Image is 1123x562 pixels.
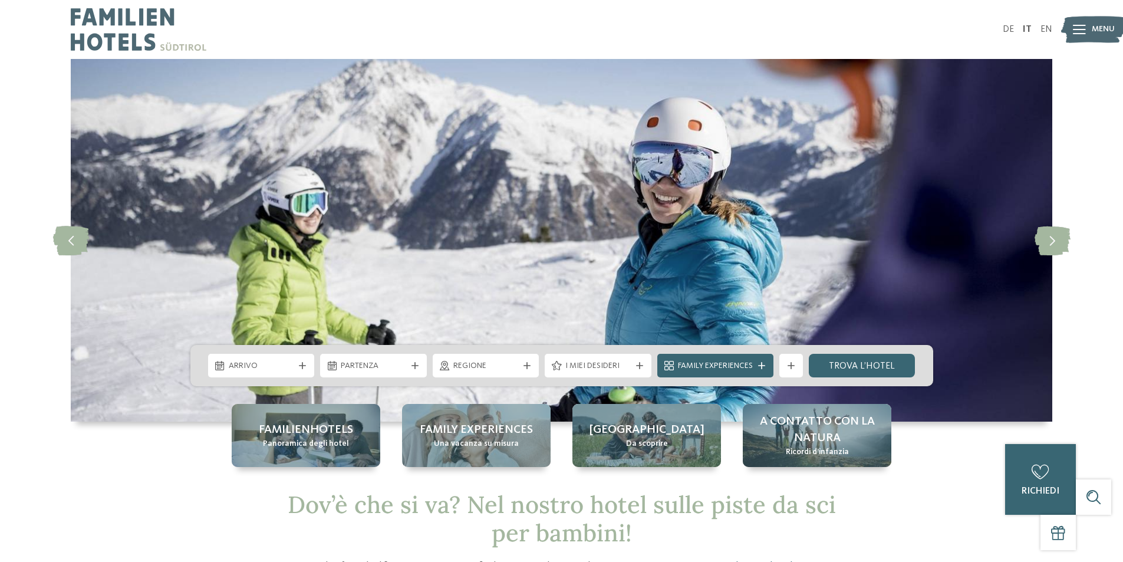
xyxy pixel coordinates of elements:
a: Hotel sulle piste da sci per bambini: divertimento senza confini Family experiences Una vacanza s... [402,404,551,467]
a: trova l’hotel [809,354,915,377]
span: Panoramica degli hotel [263,438,349,450]
span: A contatto con la natura [755,413,880,446]
span: richiedi [1022,487,1059,496]
span: [GEOGRAPHIC_DATA] [590,422,704,438]
span: Una vacanza su misura [434,438,519,450]
a: IT [1023,25,1032,34]
span: Arrivo [229,360,294,372]
span: Familienhotels [259,422,353,438]
a: richiedi [1005,444,1076,515]
img: Hotel sulle piste da sci per bambini: divertimento senza confini [71,59,1052,422]
a: DE [1003,25,1014,34]
a: EN [1040,25,1052,34]
a: Hotel sulle piste da sci per bambini: divertimento senza confini A contatto con la natura Ricordi... [743,404,891,467]
span: Regione [453,360,519,372]
span: Da scoprire [626,438,668,450]
span: Family experiences [420,422,533,438]
span: Family Experiences [678,360,753,372]
span: Dov’è che si va? Nel nostro hotel sulle piste da sci per bambini! [288,489,836,548]
span: Menu [1092,24,1115,35]
span: Ricordi d’infanzia [786,446,849,458]
span: I miei desideri [565,360,631,372]
a: Hotel sulle piste da sci per bambini: divertimento senza confini Familienhotels Panoramica degli ... [232,404,380,467]
span: Partenza [341,360,406,372]
a: Hotel sulle piste da sci per bambini: divertimento senza confini [GEOGRAPHIC_DATA] Da scoprire [572,404,721,467]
